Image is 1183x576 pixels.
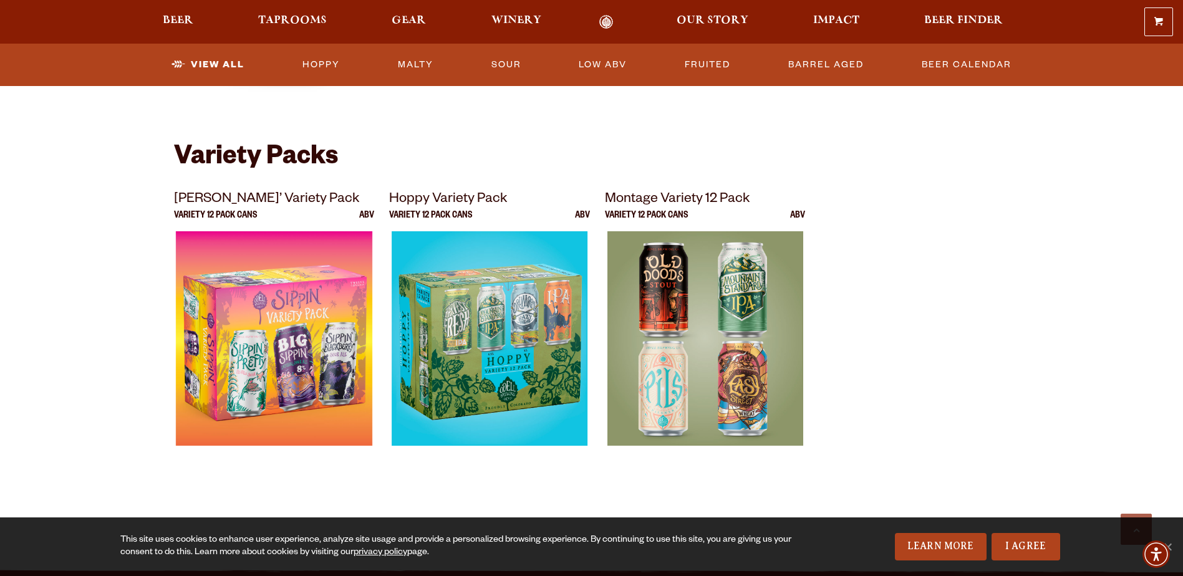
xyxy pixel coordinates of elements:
a: Scroll to top [1121,514,1152,545]
a: Fruited [680,50,735,79]
a: I Agree [992,533,1060,560]
span: Winery [491,16,541,26]
h2: Variety Packs [174,144,1010,174]
a: Taprooms [250,15,335,29]
a: Montage Variety 12 Pack Variety 12 Pack Cans ABV Montage Variety 12 Pack Montage Variety 12 Pack [605,189,806,543]
span: Our Story [677,16,748,26]
span: Taprooms [258,16,327,26]
span: Beer Finder [924,16,1003,26]
a: Hoppy [297,50,345,79]
a: Hoppy Variety Pack Variety 12 Pack Cans ABV Hoppy Variety Pack Hoppy Variety Pack [389,189,590,543]
a: Beer Calendar [917,50,1016,79]
p: Variety 12 Pack Cans [389,211,472,231]
a: Barrel Aged [783,50,869,79]
a: Our Story [669,15,756,29]
a: Low ABV [574,50,632,79]
p: Hoppy Variety Pack [389,189,590,211]
a: Odell Home [583,15,630,29]
a: Malty [393,50,438,79]
a: View All [167,50,249,79]
p: [PERSON_NAME]’ Variety Pack [174,189,375,211]
p: Montage Variety 12 Pack [605,189,806,211]
span: Gear [392,16,426,26]
p: ABV [575,211,590,231]
a: Winery [483,15,549,29]
p: Variety 12 Pack Cans [174,211,257,231]
a: Beer Finder [916,15,1011,29]
p: ABV [359,211,374,231]
a: Sour [486,50,526,79]
a: Learn More [895,533,987,560]
p: ABV [790,211,805,231]
img: Sippin’ Variety Pack [176,231,372,543]
div: This site uses cookies to enhance user experience, analyze site usage and provide a personalized ... [120,534,793,559]
img: Montage Variety 12 Pack [607,231,803,543]
div: Accessibility Menu [1142,540,1170,568]
a: privacy policy [354,548,407,558]
a: Impact [805,15,867,29]
a: [PERSON_NAME]’ Variety Pack Variety 12 Pack Cans ABV Sippin’ Variety Pack Sippin’ Variety Pack [174,189,375,543]
img: Hoppy Variety Pack [392,231,587,543]
span: Impact [813,16,859,26]
span: Beer [163,16,193,26]
a: Gear [384,15,434,29]
p: Variety 12 Pack Cans [605,211,688,231]
a: Beer [155,15,201,29]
